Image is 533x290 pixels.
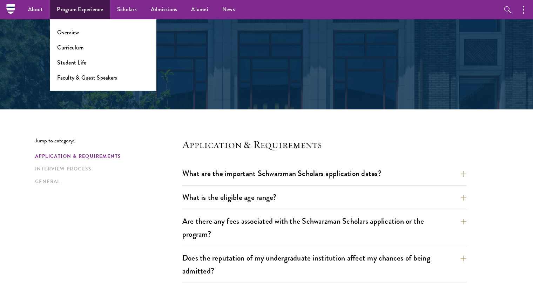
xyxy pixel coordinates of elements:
button: Are there any fees associated with the Schwarzman Scholars application or the program? [182,213,466,242]
a: Curriculum [57,43,83,52]
a: General [35,178,178,185]
button: What is the eligible age range? [182,189,466,205]
button: Does the reputation of my undergraduate institution affect my chances of being admitted? [182,250,466,279]
p: Jump to category: [35,137,182,144]
h4: Application & Requirements [182,137,466,151]
a: Overview [57,28,79,36]
a: Faculty & Guest Speakers [57,74,117,82]
a: Application & Requirements [35,153,178,160]
a: Student Life [57,59,86,67]
button: What are the important Schwarzman Scholars application dates? [182,166,466,181]
a: Interview Process [35,165,178,173]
